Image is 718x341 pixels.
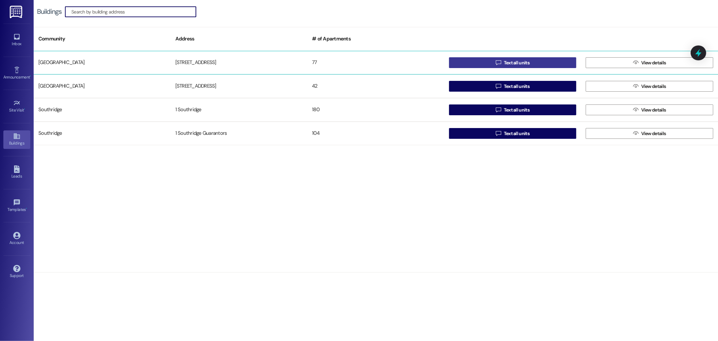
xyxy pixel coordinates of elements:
div: Southridge [34,103,171,117]
div: [GEOGRAPHIC_DATA] [34,56,171,69]
div: [GEOGRAPHIC_DATA] [34,80,171,93]
button: View details [586,128,713,139]
button: View details [586,104,713,115]
button: View details [586,57,713,68]
span: View details [641,83,666,90]
a: Site Visit • [3,97,30,116]
span: View details [641,106,666,114]
span: • [26,206,27,211]
span: Text all units [504,83,529,90]
i:  [496,84,501,89]
div: 1 Southridge [171,103,308,117]
div: 104 [307,127,444,140]
div: Buildings [37,8,62,15]
span: • [24,107,25,112]
a: Inbox [3,31,30,49]
a: Buildings [3,130,30,149]
span: View details [641,130,666,137]
a: Leads [3,163,30,182]
div: 1 Southridge Guarantors [171,127,308,140]
button: Text all units [449,104,577,115]
div: [STREET_ADDRESS] [171,80,308,93]
div: Southridge [34,127,171,140]
button: Text all units [449,81,577,92]
div: Community [34,31,171,47]
span: View details [641,59,666,66]
span: Text all units [504,106,529,114]
div: 77 [307,56,444,69]
div: 180 [307,103,444,117]
button: Text all units [449,57,577,68]
i:  [496,60,501,65]
img: ResiDesk Logo [10,6,24,18]
i:  [633,60,638,65]
i:  [633,84,638,89]
button: Text all units [449,128,577,139]
i:  [496,107,501,113]
div: # of Apartments [307,31,444,47]
a: Account [3,230,30,248]
input: Search by building address [71,7,196,17]
span: • [30,74,31,79]
div: Address [171,31,308,47]
div: 42 [307,80,444,93]
span: Text all units [504,59,529,66]
i:  [496,131,501,136]
i:  [633,107,638,113]
button: View details [586,81,713,92]
span: Text all units [504,130,529,137]
i:  [633,131,638,136]
div: [STREET_ADDRESS] [171,56,308,69]
a: Templates • [3,197,30,215]
a: Support [3,263,30,281]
